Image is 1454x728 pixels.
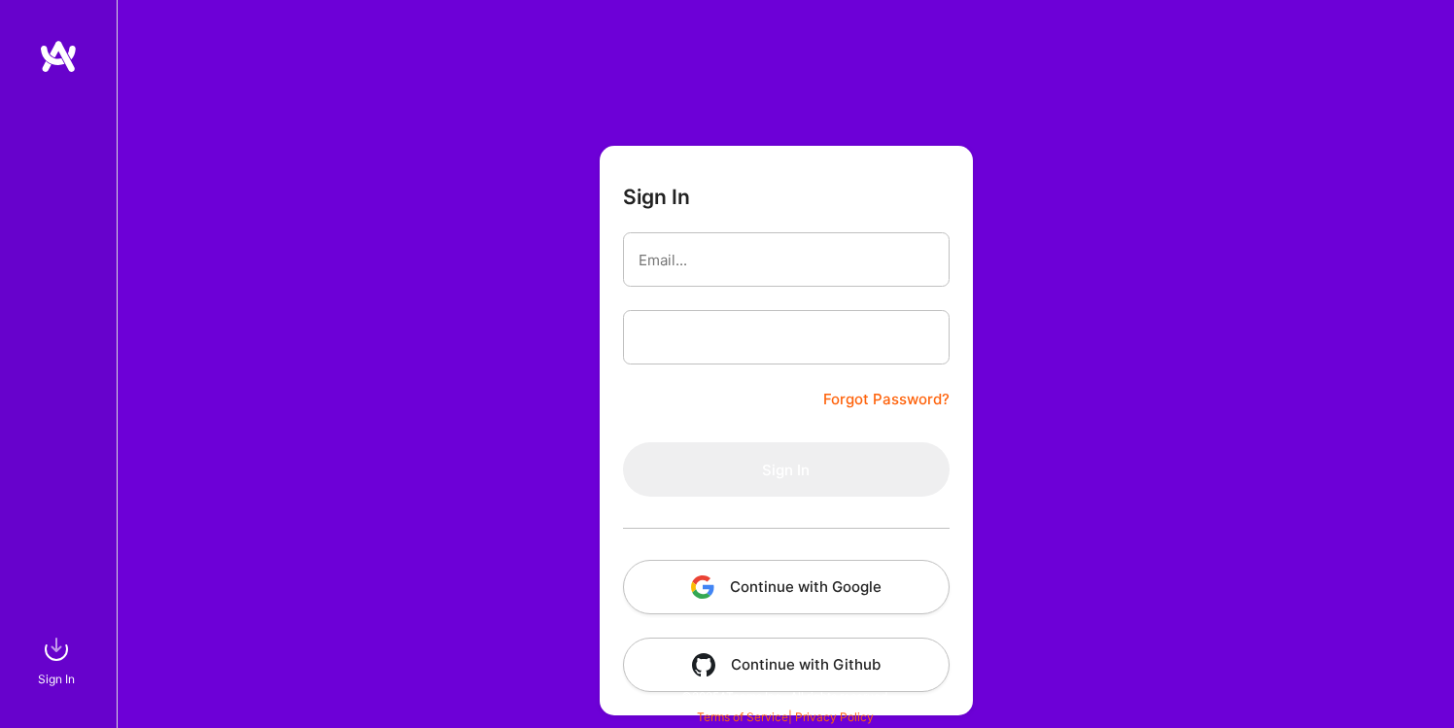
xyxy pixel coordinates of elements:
button: Continue with Github [623,638,950,692]
h3: Sign In [623,185,690,209]
a: sign inSign In [41,630,76,689]
div: Sign In [38,669,75,689]
button: Sign In [623,442,950,497]
img: logo [39,39,78,74]
img: sign in [37,630,76,669]
a: Privacy Policy [795,710,874,724]
a: Forgot Password? [823,388,950,411]
a: Terms of Service [697,710,788,724]
input: Email... [639,235,934,285]
img: icon [692,653,715,676]
div: © 2025 ATeams Inc., All rights reserved. [117,672,1454,720]
img: icon [691,575,714,599]
button: Continue with Google [623,560,950,614]
span: | [697,710,874,724]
